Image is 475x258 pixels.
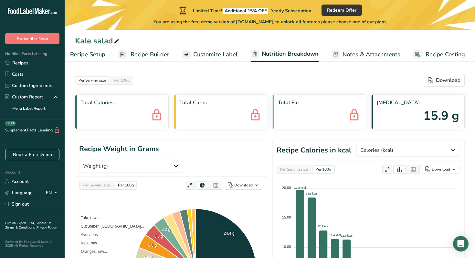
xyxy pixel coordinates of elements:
button: Download [421,165,460,174]
div: Limited Time! [178,6,311,14]
tspan: 15.00 [282,215,291,219]
div: Per 100g [313,166,334,173]
button: Subscribe Now [5,33,59,44]
h1: Recipe Calories in kcal [277,145,351,156]
div: Download [234,182,253,188]
tspan: 20.00 [282,186,291,190]
a: Hire an Expert . [5,221,28,225]
div: Custom Report [5,94,43,100]
span: 15.9 g [423,107,459,125]
div: Download [428,76,460,84]
a: Recipe Setup [58,47,105,62]
div: Per 100g [115,182,136,189]
h1: Recipe Weight in Grams [79,144,159,154]
div: BETA [5,121,16,126]
span: Tofu, raw, r... [76,216,103,220]
button: Redeem Offer [322,5,362,16]
div: Per Serving size [76,77,109,84]
tspan: 10.00 [282,245,291,249]
a: FAQ . [29,221,37,225]
span: Subscribe Now [17,35,48,42]
span: Kale, raw [76,241,97,245]
span: Recipe Setup [70,50,105,59]
div: EN [46,189,59,197]
div: Per Serving size [80,182,113,189]
span: Customize Label [193,50,238,59]
a: Privacy Policy [37,225,57,230]
a: Language [5,187,33,198]
button: Download [224,181,263,190]
span: Avocados [76,232,98,237]
span: [MEDICAL_DATA] [377,99,459,107]
span: Total Calories [80,99,163,107]
div: Open Intercom Messenger [453,236,469,252]
a: About Us . [5,221,51,230]
span: Total Fat [278,99,361,107]
span: You are using the free demo version of [DOMAIN_NAME], to unlock all features please choose one of... [153,18,386,25]
a: Recipe Builder [118,47,169,62]
span: Recipe Costing [426,50,465,59]
span: Nutrition Breakdown [262,50,319,58]
span: Cucumber, [GEOGRAPHIC_DATA]... [76,224,144,229]
a: Customize Label [182,47,238,62]
span: Oranges, raw... [76,249,107,254]
span: Notes & Attachments [343,50,400,59]
a: Recipe Costing [413,47,465,62]
div: Kale salad [75,35,121,47]
div: Powered By FoodLabelMaker © 2025 All Rights Reserved [5,240,59,248]
span: Additional 15% OFF [223,8,268,14]
a: Nutrition Breakdown [251,47,319,62]
span: Recipe Builder [131,50,169,59]
div: Download [432,166,450,172]
a: Notes & Attachments [332,47,400,62]
a: Book a Free Demo [5,149,59,160]
div: Per 100g [111,77,132,84]
span: Redeem Offer [327,7,356,14]
a: Terms & Conditions . [5,225,37,230]
span: Total Carbs [179,99,262,107]
span: Yearly Subscription [271,8,311,14]
div: Per Serving size [278,166,310,173]
span: plans [375,19,386,25]
button: Download [424,74,465,87]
